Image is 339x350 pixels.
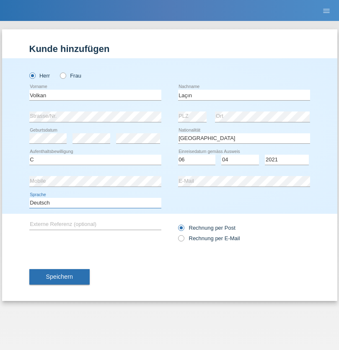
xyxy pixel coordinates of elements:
[29,269,90,285] button: Speichern
[29,73,50,79] label: Herr
[29,73,35,78] input: Herr
[322,7,331,15] i: menu
[178,225,184,235] input: Rechnung per Post
[46,273,73,280] span: Speichern
[29,44,310,54] h1: Kunde hinzufügen
[178,235,240,241] label: Rechnung per E-Mail
[318,8,335,13] a: menu
[60,73,81,79] label: Frau
[60,73,65,78] input: Frau
[178,225,235,231] label: Rechnung per Post
[178,235,184,246] input: Rechnung per E-Mail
